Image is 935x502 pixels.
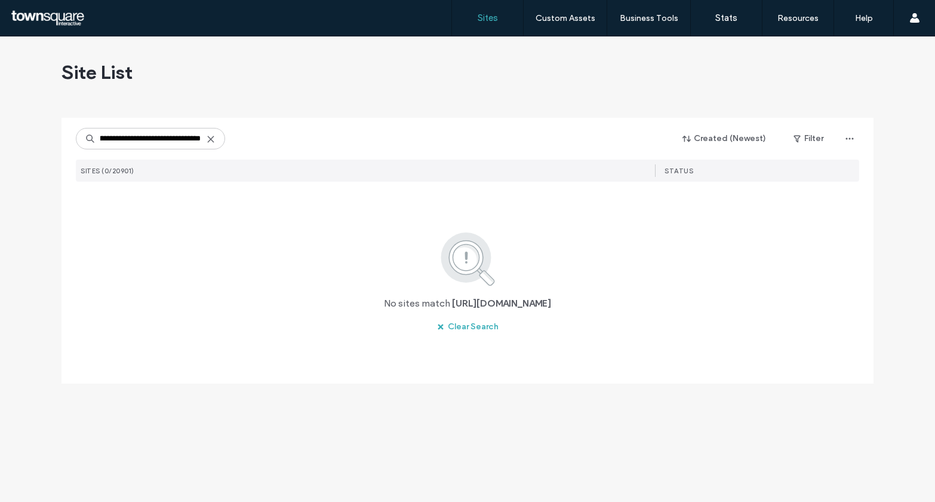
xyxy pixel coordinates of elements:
label: Stats [715,13,737,23]
span: Help [27,8,51,19]
label: Help [855,13,873,23]
span: [URL][DOMAIN_NAME] [452,297,551,310]
img: search.svg [425,230,511,287]
button: Filter [782,129,835,148]
span: No sites match [384,297,450,310]
button: Created (Newest) [672,129,777,148]
label: Custom Assets [536,13,595,23]
label: Resources [777,13,819,23]
span: STATUS [665,167,693,175]
label: Business Tools [620,13,678,23]
button: Clear Search [426,317,509,336]
span: SITES (0/20901) [81,167,134,175]
span: Site List [61,60,133,84]
label: Sites [478,13,498,23]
